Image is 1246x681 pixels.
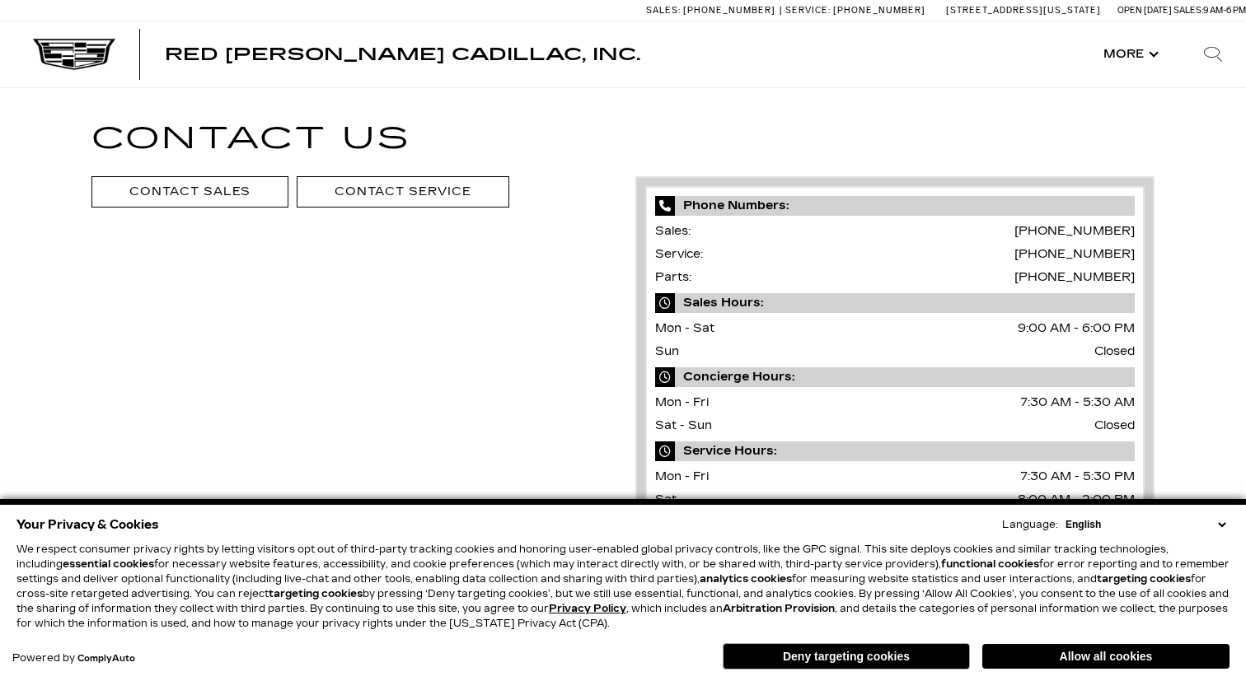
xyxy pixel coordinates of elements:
span: 9 AM-6 PM [1203,5,1246,16]
a: [PHONE_NUMBER] [1014,247,1135,261]
strong: targeting cookies [269,588,363,599]
span: Mon - Sat [655,321,714,335]
strong: targeting cookies [1097,573,1191,585]
span: Sales: [655,224,691,238]
a: [STREET_ADDRESS][US_STATE] [946,5,1101,16]
span: Sales: [646,5,681,16]
span: Sun [655,344,679,358]
span: Sat - Sun [655,418,712,432]
span: Service: [655,247,703,261]
button: More [1095,49,1164,60]
a: Red [PERSON_NAME] Cadillac, Inc. [165,46,640,63]
span: Phone Numbers: [655,196,1135,216]
p: We respect consumer privacy rights by letting visitors opt out of third-party tracking cookies an... [16,542,1230,631]
button: Deny targeting cookies [723,643,970,669]
div: Language: [1002,520,1058,529]
h1: Contact Us [91,114,1155,163]
button: Allow all cookies [982,644,1230,669]
strong: essential cookies [63,558,154,570]
span: 9:00 AM - 6:00 PM [1018,317,1135,340]
span: 8:00 AM - 2:00 PM [1018,488,1135,511]
span: 7:30 AM - 5:30 AM [1020,391,1135,414]
strong: functional cookies [941,558,1039,570]
span: 7:30 AM - 5:30 PM [1020,465,1135,488]
span: Service Hours: [655,441,1135,461]
a: Contact Service [297,176,508,207]
span: Concierge Hours: [655,367,1135,387]
strong: Arbitration Provision [723,603,835,614]
strong: analytics cookies [700,573,792,585]
span: Your Privacy & Cookies [16,513,159,536]
select: Language Select [1061,517,1230,532]
span: [PHONE_NUMBER] [683,5,775,16]
a: Contact Sales [91,176,288,207]
div: Powered by [12,653,135,664]
a: ComplyAuto [77,654,135,664]
span: Open [DATE] [1117,5,1172,16]
a: Privacy Policy [549,603,626,614]
span: Sales: [1173,5,1203,16]
span: [PHONE_NUMBER] [833,5,925,16]
span: Parts: [655,270,691,284]
a: [PHONE_NUMBER] [1014,270,1135,284]
span: Sat [655,492,677,506]
span: Sales Hours: [655,293,1135,313]
span: Red [PERSON_NAME] Cadillac, Inc. [165,44,640,64]
span: Closed [1094,340,1135,363]
span: Mon - Fri [655,395,709,409]
span: Closed [1094,414,1135,437]
img: Cadillac Dark Logo with Cadillac White Text [33,39,115,70]
a: Service: [PHONE_NUMBER] [780,6,930,15]
a: [PHONE_NUMBER] [1014,224,1135,238]
a: Sales: [PHONE_NUMBER] [646,6,780,15]
span: Mon - Fri [655,469,709,483]
span: Service: [785,5,831,16]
